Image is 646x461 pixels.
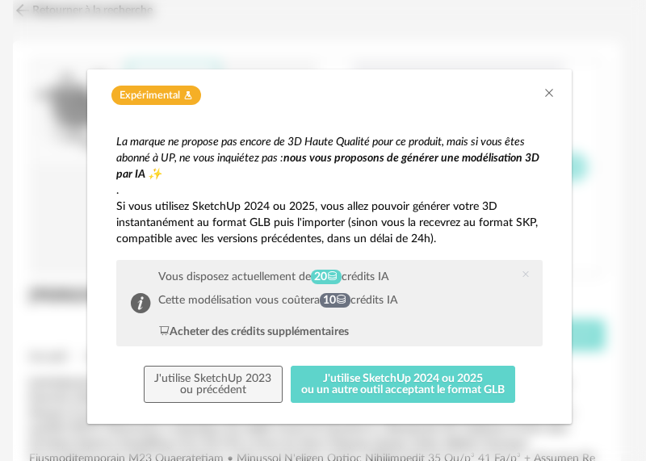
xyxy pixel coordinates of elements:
span: Expérimental [120,89,180,103]
em: nous vous proposons de générer une modélisation 3D par IA ✨ [116,153,539,180]
em: La marque ne propose pas encore de 3D Haute Qualité pour ce produit, mais si vous êtes abonné à U... [116,136,525,164]
div: Vous disposez actuellement de crédits IA [158,270,398,284]
button: Close [543,86,556,103]
span: Flask icon [183,89,193,103]
span: 20 [311,270,342,284]
p: . [116,182,543,199]
button: J'utilise SketchUp 2024 ou 2025ou un autre outil acceptant le format GLB [291,366,516,403]
div: dialog [87,69,572,424]
button: J'utilise SketchUp 2023ou précédent [144,366,283,403]
div: Cette modélisation vous coûtera crédits IA [158,294,398,308]
span: 10 [320,293,350,308]
div: Acheter des crédits supplémentaires [158,324,349,340]
p: Si vous utilisez SketchUp 2024 ou 2025, vous allez pouvoir générer votre 3D instantanément au for... [116,199,543,247]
